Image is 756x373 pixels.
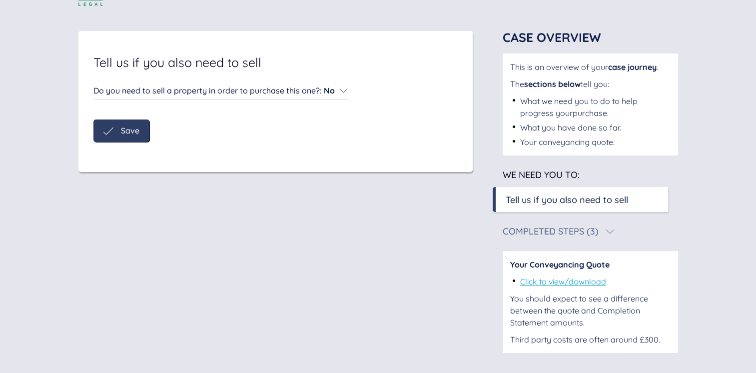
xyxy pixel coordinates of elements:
div: Completed Steps (3) [503,227,599,236]
span: Save [121,126,139,135]
div: The tell you: [510,78,671,90]
div: Third party costs are often around £300. [510,333,671,345]
span: sections below [524,79,581,89]
div: Your conveyancing quote. [520,136,615,148]
span: No [324,85,335,95]
div: What you have done so far. [520,121,621,133]
a: Click to view/download [520,276,606,286]
div: You should expect to see a difference between the quote and Completion Statement amounts. [510,292,671,328]
div: What we need you to do to help progress your purchase . [520,95,671,119]
span: Case Overview [503,29,601,45]
span: case journey [608,62,657,72]
div: Tell us if you also need to sell [506,193,628,206]
span: Do you need to sell a property in order to purchase this one? : [93,85,321,95]
div: This is an overview of your . [510,61,671,73]
span: Tell us if you also need to sell [93,56,261,68]
span: We need you to: [503,169,580,180]
span: Your Conveyancing Quote [510,259,610,269]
